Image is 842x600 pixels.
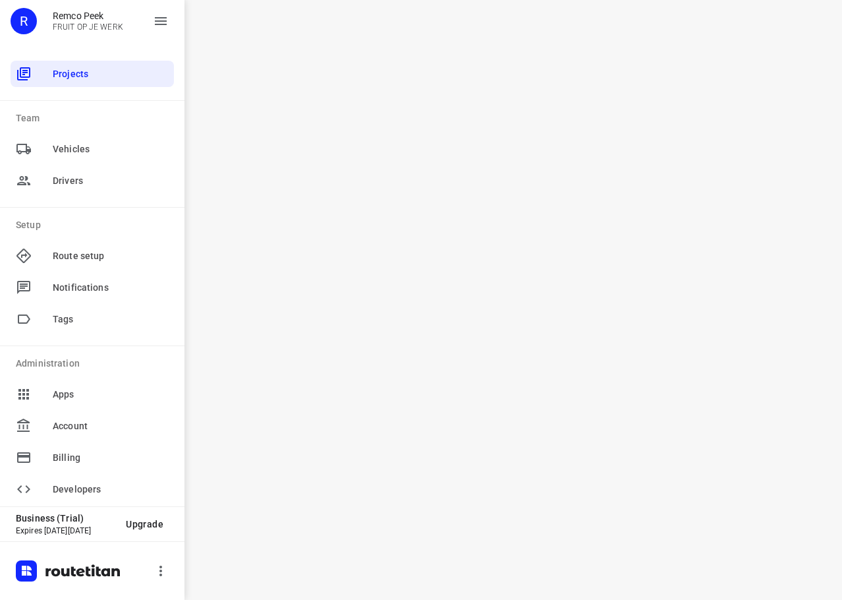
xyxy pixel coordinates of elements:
[53,174,169,188] span: Drivers
[11,413,174,439] div: Account
[11,444,174,471] div: Billing
[16,111,174,125] p: Team
[11,61,174,87] div: Projects
[53,388,169,402] span: Apps
[53,483,169,496] span: Developers
[53,451,169,465] span: Billing
[53,419,169,433] span: Account
[126,519,163,529] span: Upgrade
[53,142,169,156] span: Vehicles
[11,8,37,34] div: R
[53,313,169,326] span: Tags
[11,381,174,407] div: Apps
[115,512,174,536] button: Upgrade
[16,513,115,524] p: Business (Trial)
[53,11,123,21] p: Remco Peek
[11,243,174,269] div: Route setup
[16,526,115,535] p: Expires [DATE][DATE]
[53,67,169,81] span: Projects
[11,476,174,502] div: Developers
[53,281,169,295] span: Notifications
[53,22,123,32] p: FRUIT OP JE WERK
[53,249,169,263] span: Route setup
[11,136,174,162] div: Vehicles
[11,306,174,332] div: Tags
[11,274,174,301] div: Notifications
[16,357,174,371] p: Administration
[16,218,174,232] p: Setup
[11,167,174,194] div: Drivers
